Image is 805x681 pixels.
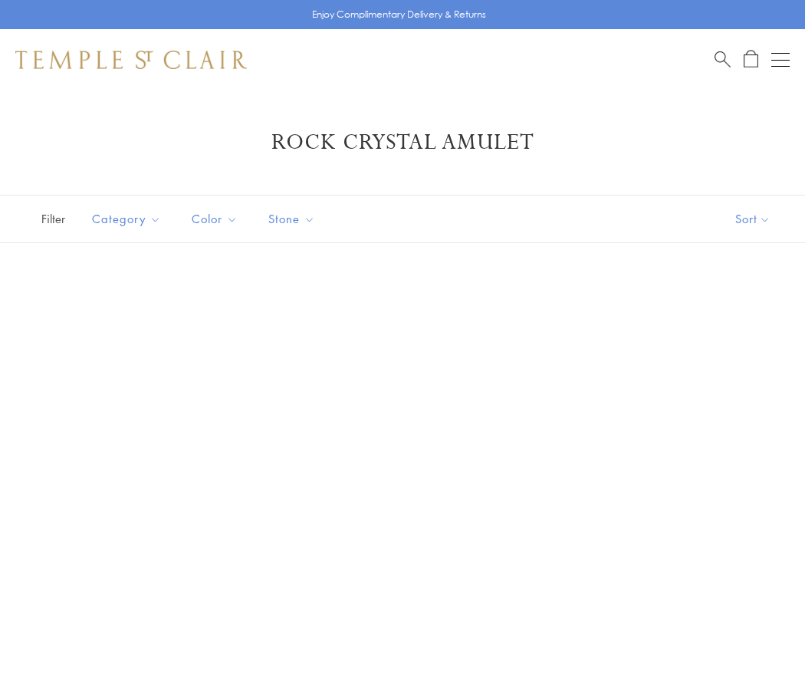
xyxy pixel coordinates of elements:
[184,209,249,229] span: Color
[715,50,731,69] a: Search
[15,51,247,69] img: Temple St. Clair
[180,202,249,236] button: Color
[771,51,790,69] button: Open navigation
[257,202,327,236] button: Stone
[744,50,758,69] a: Open Shopping Bag
[80,202,172,236] button: Category
[84,209,172,229] span: Category
[701,196,805,242] button: Show sort by
[312,7,486,22] p: Enjoy Complimentary Delivery & Returns
[38,129,767,156] h1: Rock Crystal Amulet
[261,209,327,229] span: Stone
